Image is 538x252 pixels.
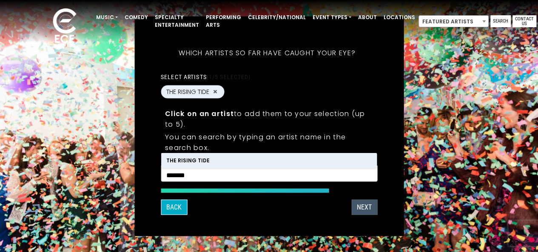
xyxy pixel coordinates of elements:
[207,73,251,80] span: (1/5 selected)
[93,10,121,25] a: Music
[165,131,373,153] p: You can search by typing an artist name in the search box.
[161,37,373,68] h5: Which artists so far have caught your eye?
[512,15,536,27] a: Contact Us
[165,108,234,118] strong: Click on an artist
[418,15,489,27] span: Featured Artists
[419,16,488,28] span: Featured Artists
[212,88,219,96] button: Remove THE RISING TIDE
[161,73,250,80] label: Select artists
[351,199,377,215] button: Next
[202,10,245,32] a: Performing Arts
[490,15,511,27] a: Search
[121,10,151,25] a: Comedy
[166,87,209,96] span: THE RISING TIDE
[161,153,376,167] li: THE RISING TIDE
[43,6,86,47] img: ece_new_logo_whitev2-1.png
[380,10,418,25] a: Locations
[161,199,187,215] button: Back
[166,171,372,178] textarea: Search
[151,10,202,32] a: Specialty Entertainment
[309,10,355,25] a: Event Types
[165,108,373,129] p: to add them to your selection (up to 5).
[245,10,309,25] a: Celebrity/National
[355,10,380,25] a: About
